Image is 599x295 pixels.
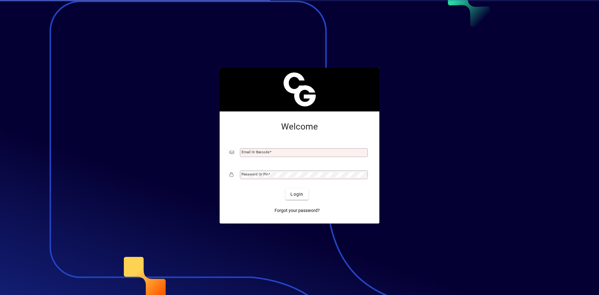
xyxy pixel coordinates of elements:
span: Login [290,191,303,198]
mat-label: Email or Barcode [241,150,270,154]
h2: Welcome [230,121,369,132]
button: Login [285,189,308,200]
a: Forgot your password? [272,205,322,216]
span: Forgot your password? [275,207,320,214]
mat-label: Password or Pin [241,172,268,176]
